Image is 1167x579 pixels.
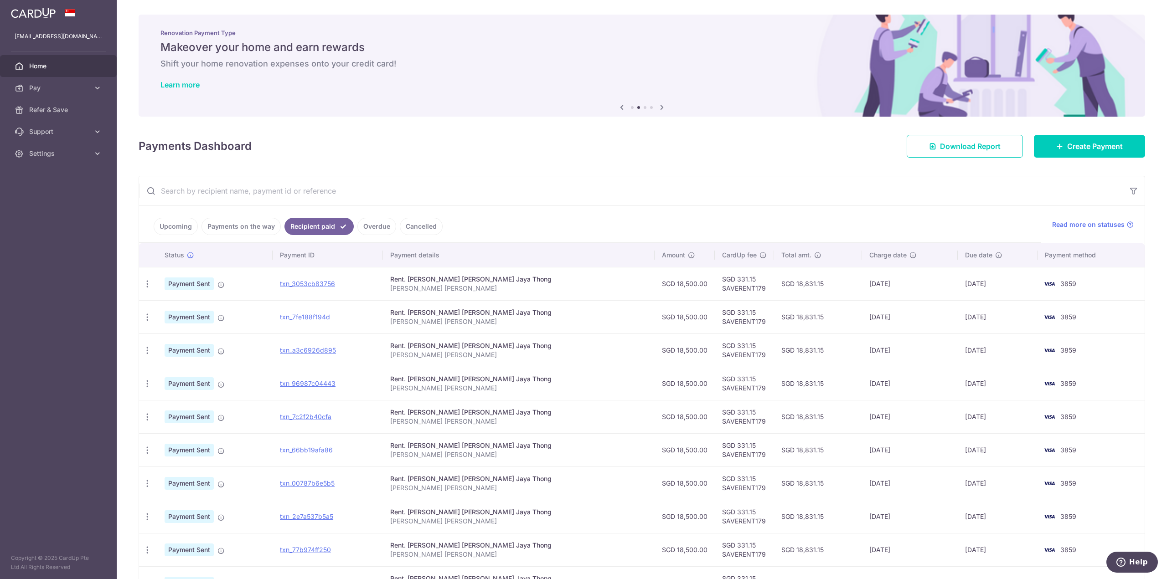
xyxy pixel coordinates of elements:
a: txn_00787b6e5b5 [280,479,335,487]
img: Bank Card [1040,478,1059,489]
span: Total amt. [781,251,811,260]
img: Bank Card [1040,511,1059,522]
span: 3859 [1060,379,1076,387]
td: SGD 18,831.15 [774,400,862,433]
p: Renovation Payment Type [160,29,1123,36]
a: txn_a3c6926d895 [280,346,336,354]
td: [DATE] [958,466,1038,500]
td: SGD 18,831.15 [774,333,862,367]
td: SGD 331.15 SAVERENT179 [715,466,774,500]
p: [PERSON_NAME] [PERSON_NAME] [390,450,647,459]
h6: Shift your home renovation expenses onto your credit card! [160,58,1123,69]
a: txn_66bb19afa86 [280,446,333,454]
th: Payment details [383,243,655,267]
td: SGD 331.15 SAVERENT179 [715,300,774,333]
span: 3859 [1060,479,1076,487]
td: [DATE] [862,466,958,500]
h4: Payments Dashboard [139,138,252,154]
span: Payment Sent [165,444,214,456]
p: [PERSON_NAME] [PERSON_NAME] [390,350,647,359]
td: [DATE] [958,500,1038,533]
span: Payment Sent [165,410,214,423]
span: Payment Sent [165,277,214,290]
span: Payment Sent [165,543,214,556]
td: SGD 18,500.00 [655,533,715,566]
img: Bank Card [1040,378,1059,389]
td: SGD 331.15 SAVERENT179 [715,500,774,533]
td: SGD 18,500.00 [655,500,715,533]
div: Rent. [PERSON_NAME] [PERSON_NAME] Jaya Thong [390,507,647,517]
td: SGD 331.15 SAVERENT179 [715,267,774,300]
a: txn_3053cb83756 [280,280,335,287]
p: [PERSON_NAME] [PERSON_NAME] [390,550,647,559]
img: Bank Card [1040,345,1059,356]
td: [DATE] [958,267,1038,300]
a: Learn more [160,80,200,89]
td: [DATE] [862,367,958,400]
a: Overdue [357,218,396,235]
td: SGD 18,831.15 [774,533,862,566]
a: txn_77b974ff250 [280,546,331,553]
div: Rent. [PERSON_NAME] [PERSON_NAME] Jaya Thong [390,275,647,284]
td: SGD 18,500.00 [655,300,715,333]
iframe: Opens a widget where you can find more information [1106,552,1158,574]
td: SGD 331.15 SAVERENT179 [715,367,774,400]
td: SGD 331.15 SAVERENT179 [715,400,774,433]
a: txn_7c2f2b40cfa [280,413,331,420]
div: Rent. [PERSON_NAME] [PERSON_NAME] Jaya Thong [390,541,647,550]
div: Rent. [PERSON_NAME] [PERSON_NAME] Jaya Thong [390,308,647,317]
a: Payments on the way [201,218,281,235]
td: SGD 331.15 SAVERENT179 [715,533,774,566]
td: SGD 18,831.15 [774,500,862,533]
span: Pay [29,83,89,92]
td: SGD 18,500.00 [655,333,715,367]
span: Create Payment [1067,141,1123,152]
td: SGD 18,831.15 [774,267,862,300]
img: Bank Card [1040,544,1059,555]
td: [DATE] [862,433,958,466]
p: [EMAIL_ADDRESS][DOMAIN_NAME] [15,32,102,41]
span: Payment Sent [165,311,214,323]
span: Status [165,251,184,260]
a: Download Report [907,135,1023,158]
td: SGD 18,500.00 [655,433,715,466]
p: [PERSON_NAME] [PERSON_NAME] [390,284,647,293]
a: txn_96987c04443 [280,379,336,387]
img: Bank Card [1040,411,1059,422]
span: Download Report [940,141,1001,152]
td: [DATE] [862,333,958,367]
h5: Makeover your home and earn rewards [160,40,1123,55]
td: SGD 18,831.15 [774,466,862,500]
td: [DATE] [958,400,1038,433]
td: SGD 18,500.00 [655,267,715,300]
img: Bank Card [1040,312,1059,323]
span: Read more on statuses [1052,220,1125,229]
td: SGD 18,831.15 [774,367,862,400]
td: [DATE] [958,300,1038,333]
img: Bank Card [1040,278,1059,289]
span: Payment Sent [165,510,214,523]
span: Settings [29,149,89,158]
span: 3859 [1060,280,1076,287]
span: CardUp fee [722,251,757,260]
p: [PERSON_NAME] [PERSON_NAME] [390,417,647,426]
p: [PERSON_NAME] [PERSON_NAME] [390,384,647,393]
span: Due date [965,251,992,260]
span: Payment Sent [165,344,214,357]
span: 3859 [1060,413,1076,420]
td: SGD 18,831.15 [774,433,862,466]
span: Payment Sent [165,377,214,390]
td: SGD 18,831.15 [774,300,862,333]
td: [DATE] [862,400,958,433]
span: 3859 [1060,512,1076,520]
div: Rent. [PERSON_NAME] [PERSON_NAME] Jaya Thong [390,408,647,417]
span: 3859 [1060,546,1076,553]
input: Search by recipient name, payment id or reference [139,176,1123,205]
span: Support [29,127,89,136]
td: [DATE] [862,533,958,566]
td: [DATE] [958,533,1038,566]
a: Read more on statuses [1052,220,1134,229]
a: txn_2e7a537b5a5 [280,512,333,520]
p: [PERSON_NAME] [PERSON_NAME] [390,483,647,492]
